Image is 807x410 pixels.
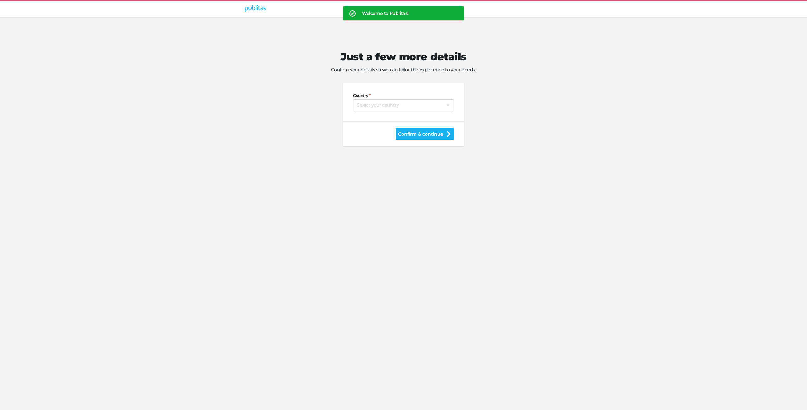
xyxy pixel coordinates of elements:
[362,10,454,17] div: Welcome to Publitas!
[775,362,807,393] iframe: Chat Widget
[252,67,555,73] span: Confirm your details so we can tailor the experience to your needs.
[353,93,454,98] label: Country
[396,128,454,140] button: Confirm & continue
[252,51,555,63] h1: Just a few more details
